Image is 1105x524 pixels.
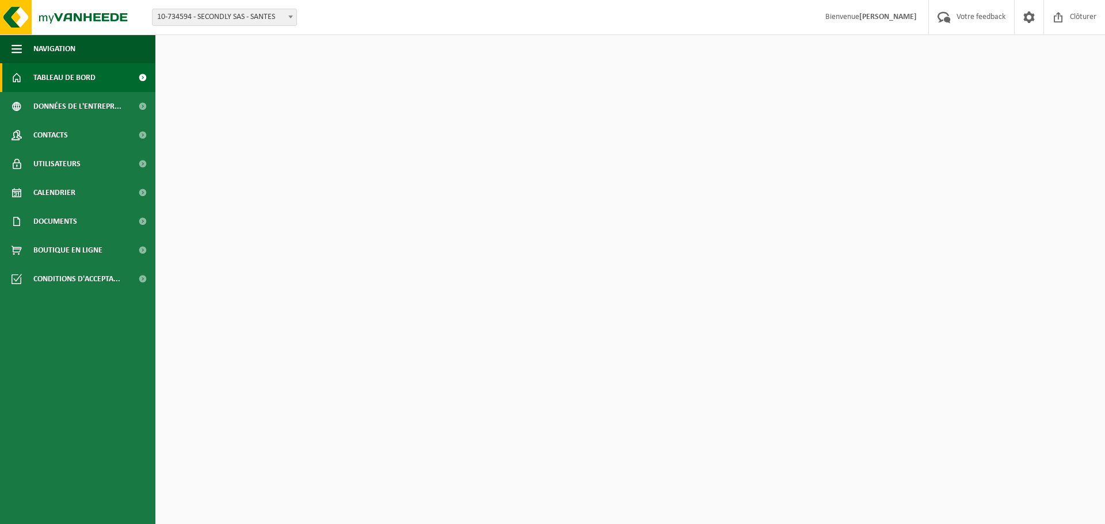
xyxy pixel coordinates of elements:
span: Navigation [33,35,75,63]
span: Calendrier [33,178,75,207]
span: Documents [33,207,77,236]
span: Contacts [33,121,68,150]
span: Utilisateurs [33,150,81,178]
span: Conditions d'accepta... [33,265,120,293]
span: Boutique en ligne [33,236,102,265]
span: 10-734594 - SECONDLY SAS - SANTES [153,9,296,25]
span: Données de l'entrepr... [33,92,121,121]
span: Tableau de bord [33,63,96,92]
strong: [PERSON_NAME] [859,13,917,21]
span: 10-734594 - SECONDLY SAS - SANTES [152,9,297,26]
